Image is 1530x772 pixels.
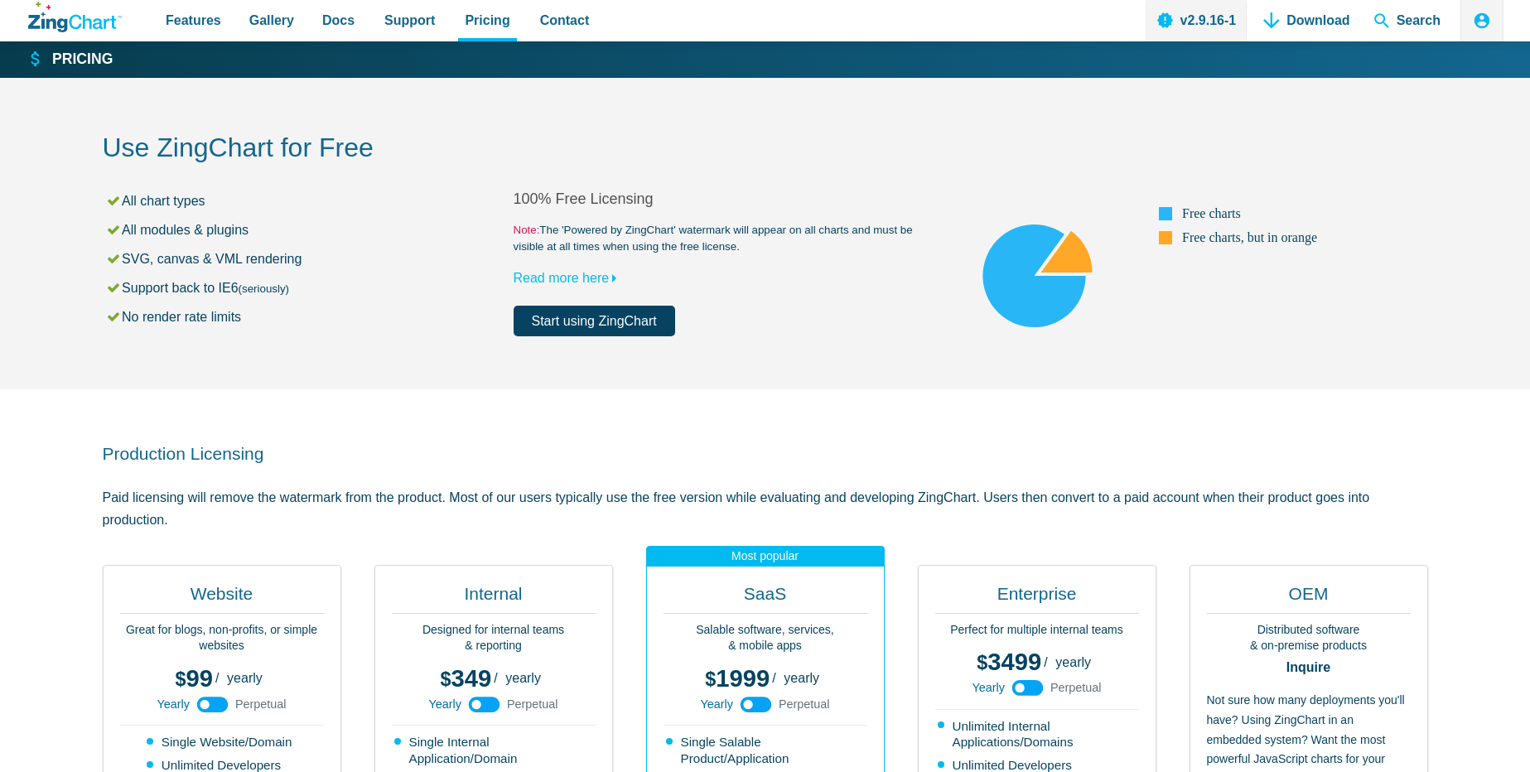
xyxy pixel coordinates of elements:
[105,190,514,212] li: All chart types
[664,582,867,614] h2: SaaS
[1207,582,1411,614] h2: OEM
[394,734,596,767] li: Single Internal Application/Domain
[507,698,558,710] span: Perpetual
[540,9,590,31] span: Contact
[784,671,819,685] span: yearly
[779,698,830,710] span: Perpetual
[1207,661,1411,674] strong: Inquire
[215,672,219,685] span: /
[235,698,287,710] span: Perpetual
[494,672,497,685] span: /
[392,622,596,654] p: Designed for internal teams & reporting
[514,306,675,336] a: Start using ZingChart
[514,224,540,236] span: Note:
[105,219,514,241] li: All modules & plugins
[28,50,113,70] a: Pricing
[977,649,1041,675] span: 3499
[120,582,324,614] h2: Website
[239,282,289,295] small: (seriously)
[514,222,924,255] small: The 'Powered by ZingChart' watermark will appear on all charts and must be visible at all times w...
[176,665,213,692] span: 99
[705,665,770,692] span: 1999
[1055,655,1091,669] span: yearly
[147,734,299,750] li: Single Website/Domain
[514,190,924,209] h2: 100% Free Licensing
[105,248,514,270] li: SVG, canvas & VML rendering
[384,9,435,31] span: Support
[700,698,732,710] span: Yearly
[227,671,263,685] span: yearly
[157,698,189,710] span: Yearly
[103,442,1428,465] h2: Production Licensing
[935,582,1139,614] h2: Enterprise
[28,2,122,32] a: ZingChart Logo. Click to return to the homepage
[465,9,509,31] span: Pricing
[514,271,625,285] a: Read more here
[105,277,514,299] li: Support back to IE6
[440,665,491,692] span: 349
[103,486,1428,531] p: Paid licensing will remove the watermark from the product. Most of our users typically use the fr...
[166,9,221,31] span: Features
[666,734,867,767] li: Single Salable Product/Application
[972,682,1004,693] span: Yearly
[103,131,1428,168] h2: Use ZingChart for Free
[1044,656,1047,669] span: /
[249,9,294,31] span: Gallery
[935,622,1139,639] p: Perfect for multiple internal teams
[505,671,541,685] span: yearly
[1207,622,1411,654] p: Distributed software & on-premise products
[938,718,1139,751] li: Unlimited Internal Applications/Domains
[772,672,775,685] span: /
[428,698,461,710] span: Yearly
[392,582,596,614] h2: Internal
[52,52,113,67] strong: Pricing
[322,9,355,31] span: Docs
[664,622,867,654] p: Salable software, services, & mobile apps
[120,622,324,654] p: Great for blogs, non-profits, or simple websites
[105,306,514,328] li: No render rate limits
[1050,682,1102,693] span: Perpetual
